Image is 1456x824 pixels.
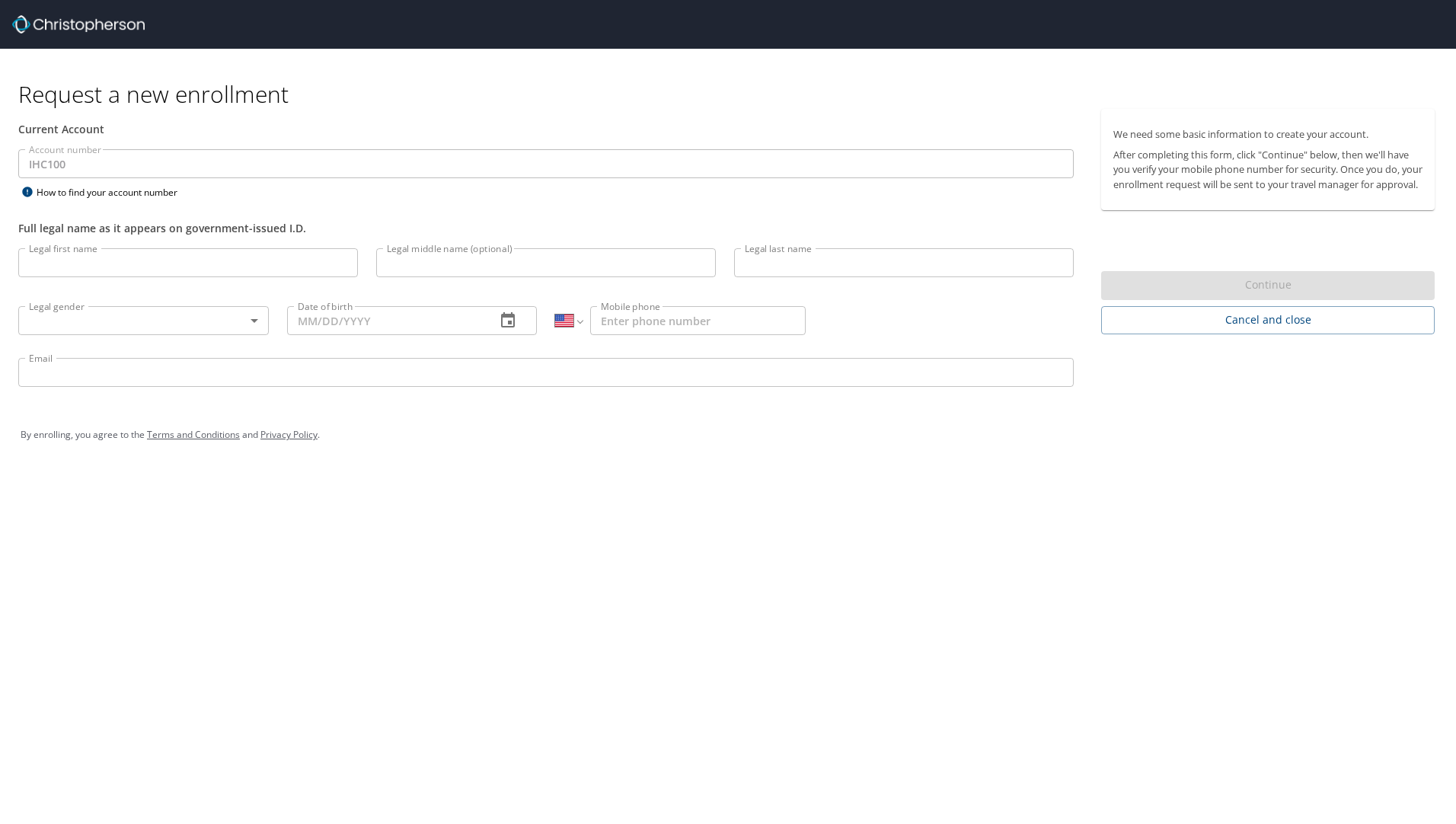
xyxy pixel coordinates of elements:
input: Enter phone number [590,306,806,335]
span: Cancel and close [1113,311,1422,330]
p: After completing this form, click "Continue" below, then we'll have you verify your mobile phone ... [1113,148,1422,192]
div: By enrolling, you agree to the and . [21,416,1435,454]
div: ​ [18,306,269,335]
h1: Request a new enrollment [18,79,1447,109]
div: How to find your account number [18,183,209,202]
p: We need some basic information to create your account. [1113,127,1422,142]
img: cbt logo [12,15,145,34]
div: Current Account [18,121,1074,137]
div: Full legal name as it appears on government-issued I.D. [18,220,1074,236]
a: Terms and Conditions [147,428,240,441]
button: Cancel and close [1101,306,1435,334]
input: MM/DD/YYYY [287,306,484,335]
a: Privacy Policy [260,428,318,441]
